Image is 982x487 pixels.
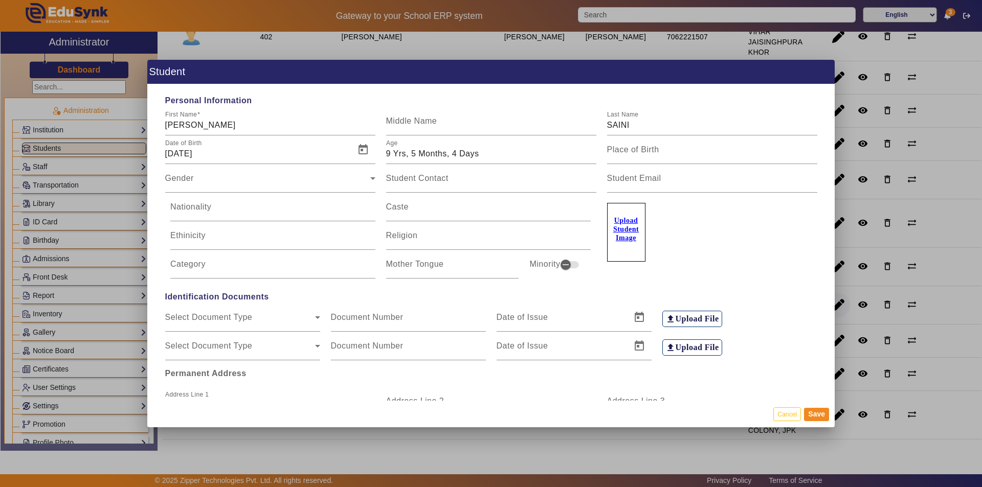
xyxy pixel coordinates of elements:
span: Gender [165,176,370,189]
mat-label: Age [386,140,397,147]
mat-label: Ethinicity [170,231,206,240]
mat-label: Date of Issue [497,341,548,350]
input: Document Number [331,315,486,328]
mat-label: Category [170,260,206,268]
mat-label: Mother Tongue [386,260,444,268]
mat-icon: file_upload [665,342,676,353]
mat-label: Date of Birth [165,140,202,147]
button: Open calendar [627,334,652,358]
mat-label: Document Number [331,341,404,350]
input: Document Number [331,344,486,356]
mat-label: Document Number [331,313,404,321]
input: Address Line 1 [165,399,375,411]
input: Category [170,262,375,274]
mat-label: Caste [386,202,409,211]
input: Address Line 2 [386,399,596,411]
button: Open calendar [627,305,652,330]
mat-label: Address Line 3 [607,397,665,405]
mat-label: Nationality [170,202,211,211]
h6: Upload File [676,314,719,323]
input: Middle Name [386,119,596,131]
mat-label: Place of Birth [607,145,659,154]
input: Date of Issue [497,344,625,356]
button: Open calendar [351,137,375,162]
mat-label: Middle Name [386,117,437,125]
mat-label: Address Line 2 [386,397,444,405]
mat-label: Address Line 1 [165,391,209,398]
mat-icon: file_upload [665,314,676,324]
input: Mother Tongue [386,262,519,274]
span: Select Document Type [165,344,315,356]
u: Upload Student Image [613,217,639,242]
h6: Upload File [676,342,719,352]
span: Identification Documents [160,291,822,303]
input: Religion [386,234,591,246]
input: Student Email [607,176,817,189]
input: Date of Birth [165,148,349,160]
input: Address Line 3 [607,399,817,411]
span: Personal Information [160,95,822,107]
b: Permanent Address [165,369,247,378]
span: Select Document Type [165,315,315,328]
input: Age [386,148,596,160]
mat-label: Student Email [607,174,661,182]
input: Date of Issue [497,315,625,328]
mat-label: Last Name [607,111,638,118]
input: Student Contact [386,176,596,189]
input: Place of Birth [607,148,817,160]
mat-label: Select Document Type [165,341,253,350]
input: Nationality [170,205,375,217]
mat-label: Date of Issue [497,313,548,321]
button: Cancel [773,407,801,421]
mat-label: Select Document Type [165,313,253,321]
mat-label: First Name [165,111,197,118]
mat-label: Gender [165,174,194,182]
h1: Student [147,60,835,84]
mat-label: Student Contact [386,174,449,182]
input: Ethinicity [170,234,375,246]
input: First Name* [165,119,375,131]
mat-label: Minority [529,258,560,270]
input: Caste [386,205,591,217]
button: Save [804,408,829,421]
input: Last Name [607,119,817,131]
mat-label: Religion [386,231,418,240]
